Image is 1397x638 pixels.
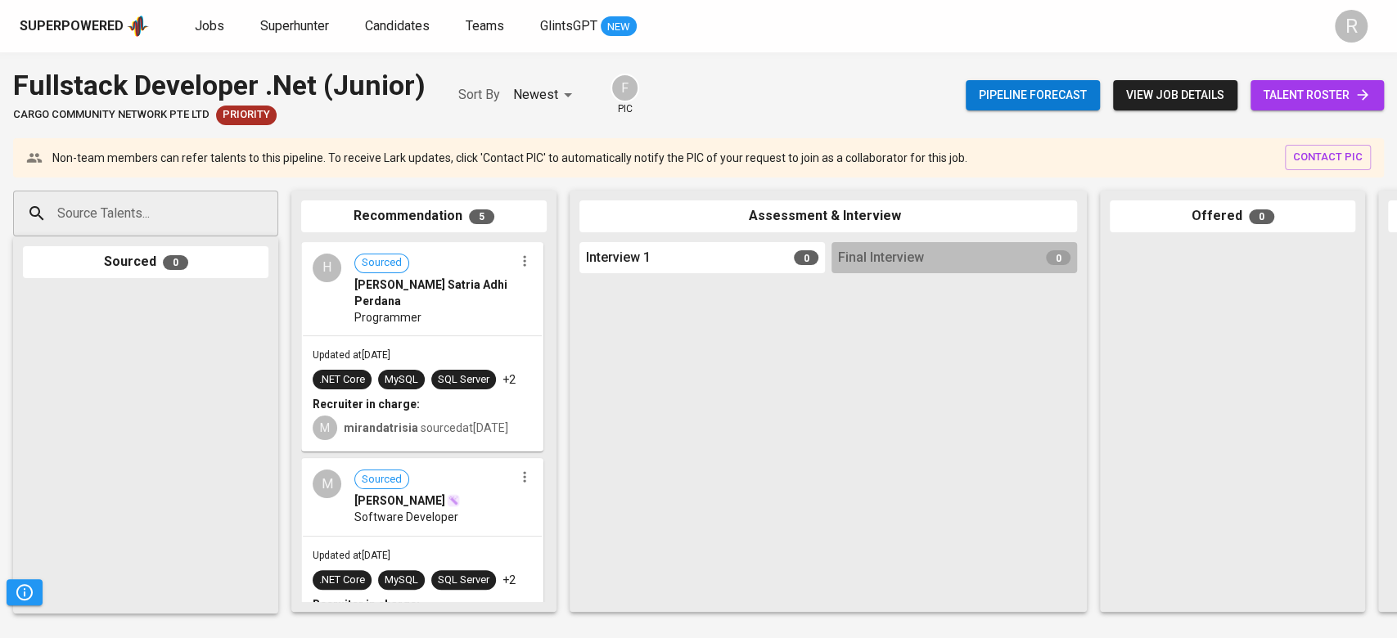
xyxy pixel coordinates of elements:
[438,573,489,588] div: SQL Server
[586,249,651,267] span: Interview 1
[513,80,578,110] div: Newest
[7,579,43,605] button: Pipeline Triggers
[354,309,421,326] span: Programmer
[794,250,818,265] span: 0
[354,276,514,309] span: [PERSON_NAME] Satria Adhi Perdana
[355,472,408,487] span: Sourced
[301,242,543,452] div: HSourced[PERSON_NAME] Satria Adhi PerdanaProgrammerUpdated at[DATE].NET CoreMySQLSQL Server+2Recr...
[466,16,507,37] a: Teams
[438,372,489,388] div: SQL Server
[313,254,341,282] div: H
[979,85,1087,106] span: Pipeline forecast
[13,65,426,106] div: Fullstack Developer .Net (Junior)
[502,371,516,388] p: +2
[1126,85,1224,106] span: view job details
[466,18,504,34] span: Teams
[1110,200,1355,232] div: Offered
[52,150,967,166] p: Non-team members can refer talents to this pipeline. To receive Lark updates, click 'Contact PIC'...
[344,421,418,434] b: mirandatrisia
[216,106,277,125] div: New Job received from Demand Team
[313,550,390,561] span: Updated at [DATE]
[319,372,365,388] div: .NET Core
[1251,80,1384,110] a: talent roster
[579,200,1077,232] div: Assessment & Interview
[1293,148,1363,167] span: contact pic
[1113,80,1237,110] button: view job details
[195,18,224,34] span: Jobs
[269,212,273,215] button: Open
[20,14,149,38] a: Superpoweredapp logo
[216,107,277,123] span: Priority
[260,18,329,34] span: Superhunter
[313,416,337,440] div: M
[365,16,433,37] a: Candidates
[301,200,547,232] div: Recommendation
[447,494,460,507] img: magic_wand.svg
[1264,85,1371,106] span: talent roster
[540,16,637,37] a: GlintsGPT NEW
[458,85,500,105] p: Sort By
[355,255,408,271] span: Sourced
[513,85,558,105] p: Newest
[354,509,458,525] span: Software Developer
[469,209,494,224] span: 5
[966,80,1100,110] button: Pipeline forecast
[354,492,445,509] span: [PERSON_NAME]
[313,349,390,361] span: Updated at [DATE]
[611,74,639,116] div: pic
[127,14,149,38] img: app logo
[163,255,188,270] span: 0
[20,17,124,36] div: Superpowered
[313,598,420,611] b: Recruiter in charge:
[838,249,924,267] span: Final Interview
[365,18,430,34] span: Candidates
[502,572,516,588] p: +2
[385,573,418,588] div: MySQL
[260,16,332,37] a: Superhunter
[23,246,268,278] div: Sourced
[1335,10,1368,43] div: R
[344,421,508,434] span: sourced at [DATE]
[195,16,228,37] a: Jobs
[313,470,341,498] div: M
[313,398,420,411] b: Recruiter in charge:
[385,372,418,388] div: MySQL
[601,19,637,35] span: NEW
[319,573,365,588] div: .NET Core
[540,18,597,34] span: GlintsGPT
[13,107,210,123] span: cargo community network pte ltd
[1285,145,1371,170] button: contact pic
[1249,209,1274,224] span: 0
[611,74,639,102] div: F
[1046,250,1070,265] span: 0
